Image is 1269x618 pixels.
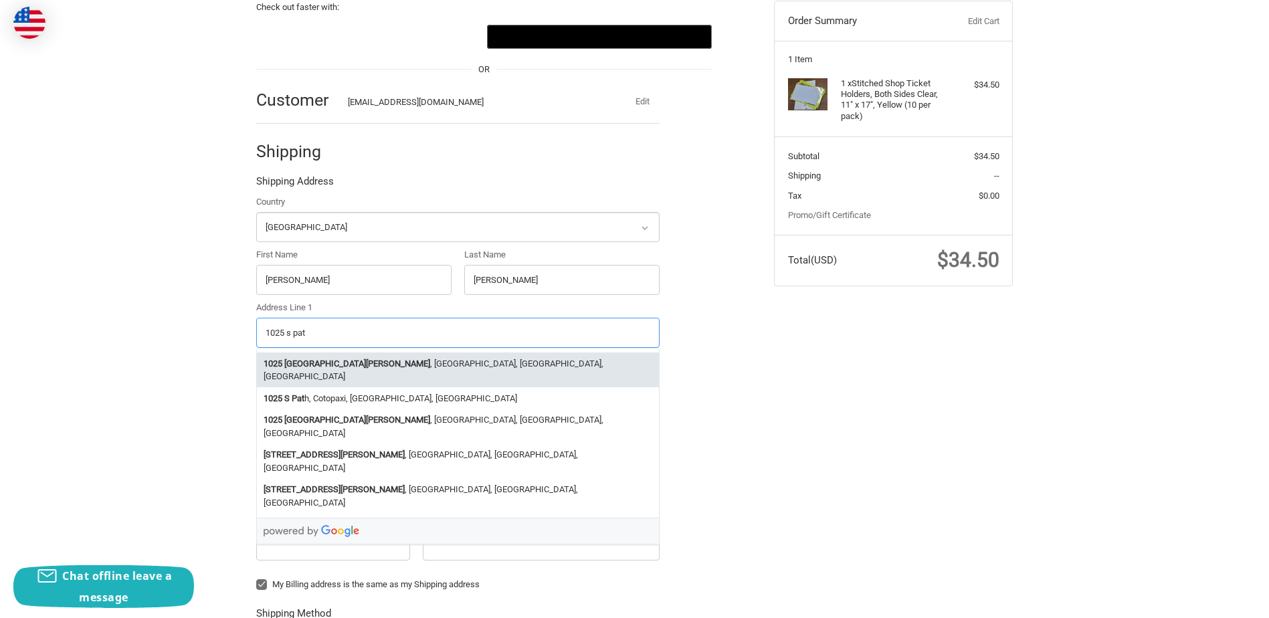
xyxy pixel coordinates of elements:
strong: 1025 [264,357,282,371]
h3: 1 Item [788,54,999,65]
li: h, Cotopaxi, [GEOGRAPHIC_DATA], [GEOGRAPHIC_DATA] [257,387,659,409]
img: duty and tax information for United States [13,7,45,39]
span: Shipping [788,171,821,181]
span: -- [994,171,999,181]
h2: Shipping [256,141,334,162]
button: Chat offline leave a message [13,565,194,608]
span: $34.50 [937,248,999,272]
label: Address Line 1 [256,301,660,314]
strong: 1025 [264,392,282,405]
h2: Customer [256,90,334,110]
span: Total (USD) [788,254,837,266]
iframe: PayPal-paypal [256,25,482,49]
strong: [GEOGRAPHIC_DATA][PERSON_NAME] [284,357,430,371]
div: $34.50 [947,78,999,92]
li: , [GEOGRAPHIC_DATA], [GEOGRAPHIC_DATA], [GEOGRAPHIC_DATA] [257,444,659,479]
button: Edit [625,92,660,111]
label: My Billing address is the same as my Shipping address [256,579,660,590]
a: Edit Cart [933,15,999,28]
iframe: Google Customer Reviews [1159,582,1269,618]
span: $0.00 [979,191,999,201]
label: First Name [256,248,452,262]
li: , [GEOGRAPHIC_DATA], [GEOGRAPHIC_DATA], [GEOGRAPHIC_DATA] [257,352,659,387]
strong: 1025 [264,413,282,427]
span: Tax [788,191,801,201]
div: [EMAIL_ADDRESS][DOMAIN_NAME] [348,96,599,109]
span: $34.50 [974,151,999,161]
strong: [STREET_ADDRESS][PERSON_NAME] [264,448,405,461]
button: Google Pay [487,25,712,49]
label: Last Name [464,248,660,262]
strong: S Pat [284,392,304,405]
strong: [GEOGRAPHIC_DATA][PERSON_NAME] [284,413,430,427]
p: Check out faster with: [256,1,712,14]
span: Subtotal [788,151,819,161]
h3: Order Summary [788,15,933,28]
strong: [STREET_ADDRESS][PERSON_NAME] [264,483,405,496]
label: Country [256,195,660,209]
li: , [GEOGRAPHIC_DATA], [GEOGRAPHIC_DATA], [GEOGRAPHIC_DATA] [257,479,659,514]
a: Promo/Gift Certificate [788,210,871,220]
span: Chat offline leave a message [62,569,172,605]
legend: Shipping Address [256,174,334,195]
li: , [GEOGRAPHIC_DATA], [GEOGRAPHIC_DATA], [GEOGRAPHIC_DATA] [257,409,659,444]
span: OR [472,63,496,76]
h4: 1 x Stitched Shop Ticket Holders, Both Sides Clear, 11" x 17", Yellow (10 per pack) [841,78,943,122]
